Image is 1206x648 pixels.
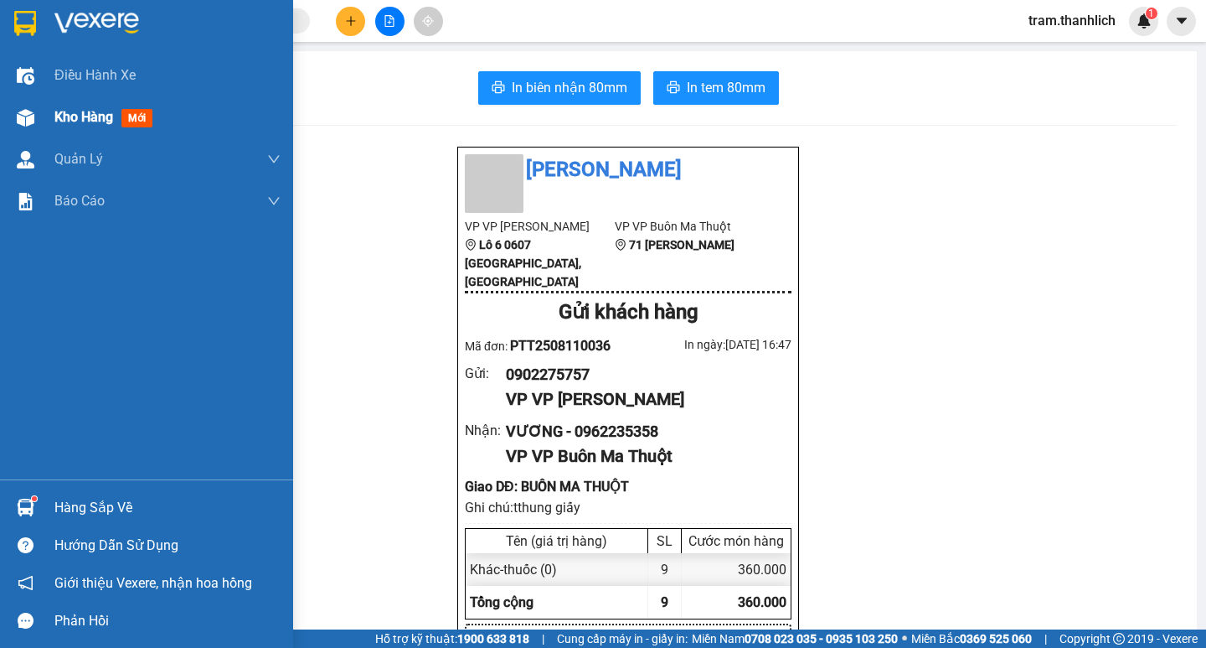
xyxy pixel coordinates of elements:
div: Tên (giá trị hàng) [470,533,643,549]
button: plus [336,7,365,36]
div: VƯƠNG - 0962235358 [506,420,778,443]
span: | [1044,630,1047,648]
li: [PERSON_NAME] [465,154,791,186]
span: Miền Bắc [911,630,1032,648]
span: Kho hàng [54,109,113,125]
span: environment [465,239,477,251]
sup: 1 [1146,8,1157,19]
li: VP VP [PERSON_NAME] [465,217,615,236]
span: environment [615,239,626,251]
button: aim [414,7,443,36]
button: printerIn biên nhận 80mm [478,71,641,105]
span: notification [18,575,33,591]
img: solution-icon [17,193,34,210]
span: question-circle [18,537,33,553]
span: printer [492,80,505,96]
span: | [542,630,544,648]
img: warehouse-icon [17,109,34,127]
button: file-add [375,7,405,36]
span: aim [422,15,434,27]
button: caret-down [1167,7,1196,36]
div: 0902275757 [506,363,778,386]
img: warehouse-icon [17,499,34,516]
div: 360.000 [682,553,791,586]
span: Cung cấp máy in - giấy in: [557,630,688,648]
span: 1 [1148,8,1154,19]
span: Tổng cộng [470,594,533,610]
div: Phản hồi [54,609,281,634]
img: warehouse-icon [17,67,34,85]
div: VP VP Buôn Ma Thuột [506,443,778,469]
div: 9 [648,553,682,586]
strong: 1900 633 818 [457,632,529,645]
div: Cước món hàng [686,533,786,549]
span: down [267,153,281,166]
div: Gửi khách hàng [465,297,791,329]
sup: 1 [32,496,37,501]
strong: 0369 525 060 [960,632,1032,645]
b: Lô 6 0607 [GEOGRAPHIC_DATA], [GEOGRAPHIC_DATA] [465,238,581,288]
img: logo-vxr [14,11,36,36]
span: Giới thiệu Vexere, nhận hoa hồng [54,573,252,594]
div: Ghi chú: tthung giấy [465,497,791,518]
span: message [18,613,33,629]
span: Khác - thuốc (0) [470,562,557,578]
div: In ngày: [DATE] 16:47 [628,335,791,354]
span: Quản Lý [54,148,103,169]
li: VP VP Buôn Ma Thuột [615,217,765,236]
img: warehouse-icon [17,151,34,168]
img: icon-new-feature [1136,13,1152,29]
div: SL [652,533,677,549]
span: copyright [1113,633,1125,645]
span: 9 [661,594,668,610]
span: caret-down [1174,13,1189,29]
span: In tem 80mm [687,77,765,98]
div: Mã đơn: [465,335,628,356]
span: Hỗ trợ kỹ thuật: [375,630,529,648]
span: Miền Nam [692,630,898,648]
div: Giao DĐ: BUÔN MA THUỘT [465,476,791,497]
div: Hàng sắp về [54,495,281,521]
span: plus [345,15,357,27]
span: file-add [384,15,395,27]
div: Nhận : [465,420,506,441]
text: PTT2508110036 [80,70,205,89]
span: printer [667,80,680,96]
span: ⚪️ [902,635,907,642]
div: VP VP [PERSON_NAME] [506,386,778,412]
b: 71 [PERSON_NAME] [629,238,734,251]
span: PTT2508110036 [510,338,611,354]
span: tram.thanhlich [1015,10,1129,31]
div: Hướng dẫn sử dụng [54,533,281,558]
span: Báo cáo [54,190,105,211]
div: Gửi: VP [PERSON_NAME] [13,98,138,133]
span: mới [121,109,152,127]
span: In biên nhận 80mm [512,77,627,98]
button: printerIn tem 80mm [653,71,779,105]
span: down [267,194,281,208]
strong: 0708 023 035 - 0935 103 250 [745,632,898,645]
span: 360.000 [738,594,786,610]
div: Nhận: VP Buôn Ma Thuột [147,98,272,133]
div: Gửi : [465,363,506,384]
span: Điều hành xe [54,65,136,86]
